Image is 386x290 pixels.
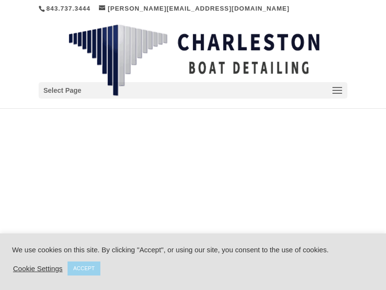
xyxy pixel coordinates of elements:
a: Cookie Settings [13,264,63,273]
a: ACCEPT [68,261,101,275]
a: 843.737.3444 [46,5,91,12]
span: Select Page [43,85,82,96]
div: We use cookies on this site. By clicking "Accept", or using our site, you consent to the use of c... [12,246,374,254]
img: Charleston Boat Detailing [69,24,319,97]
a: [PERSON_NAME][EMAIL_ADDRESS][DOMAIN_NAME] [99,5,289,12]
